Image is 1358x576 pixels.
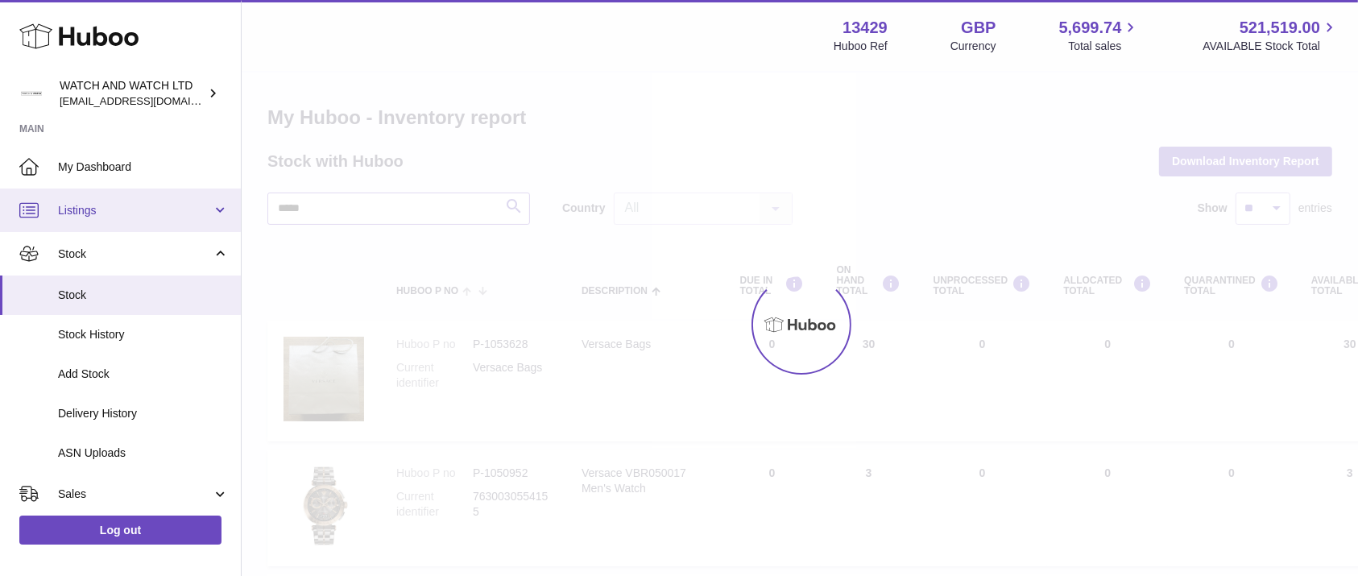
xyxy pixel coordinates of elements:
div: Huboo Ref [834,39,888,54]
span: My Dashboard [58,160,229,175]
span: [EMAIL_ADDRESS][DOMAIN_NAME] [60,94,237,107]
div: Currency [950,39,996,54]
span: 5,699.74 [1059,17,1122,39]
span: Add Stock [58,367,229,382]
a: Log out [19,516,222,545]
div: WATCH AND WATCH LTD [60,78,205,109]
a: 5,699.74 Total sales [1059,17,1141,54]
img: internalAdmin-13429@internal.huboo.com [19,81,43,106]
span: ASN Uploads [58,445,229,461]
span: Stock [58,288,229,303]
strong: 13429 [843,17,888,39]
span: Delivery History [58,406,229,421]
span: Stock [58,247,212,262]
span: Stock History [58,327,229,342]
span: 521,519.00 [1240,17,1320,39]
span: Listings [58,203,212,218]
span: Sales [58,487,212,502]
span: AVAILABLE Stock Total [1203,39,1339,54]
strong: GBP [961,17,996,39]
span: Total sales [1068,39,1140,54]
a: 521,519.00 AVAILABLE Stock Total [1203,17,1339,54]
